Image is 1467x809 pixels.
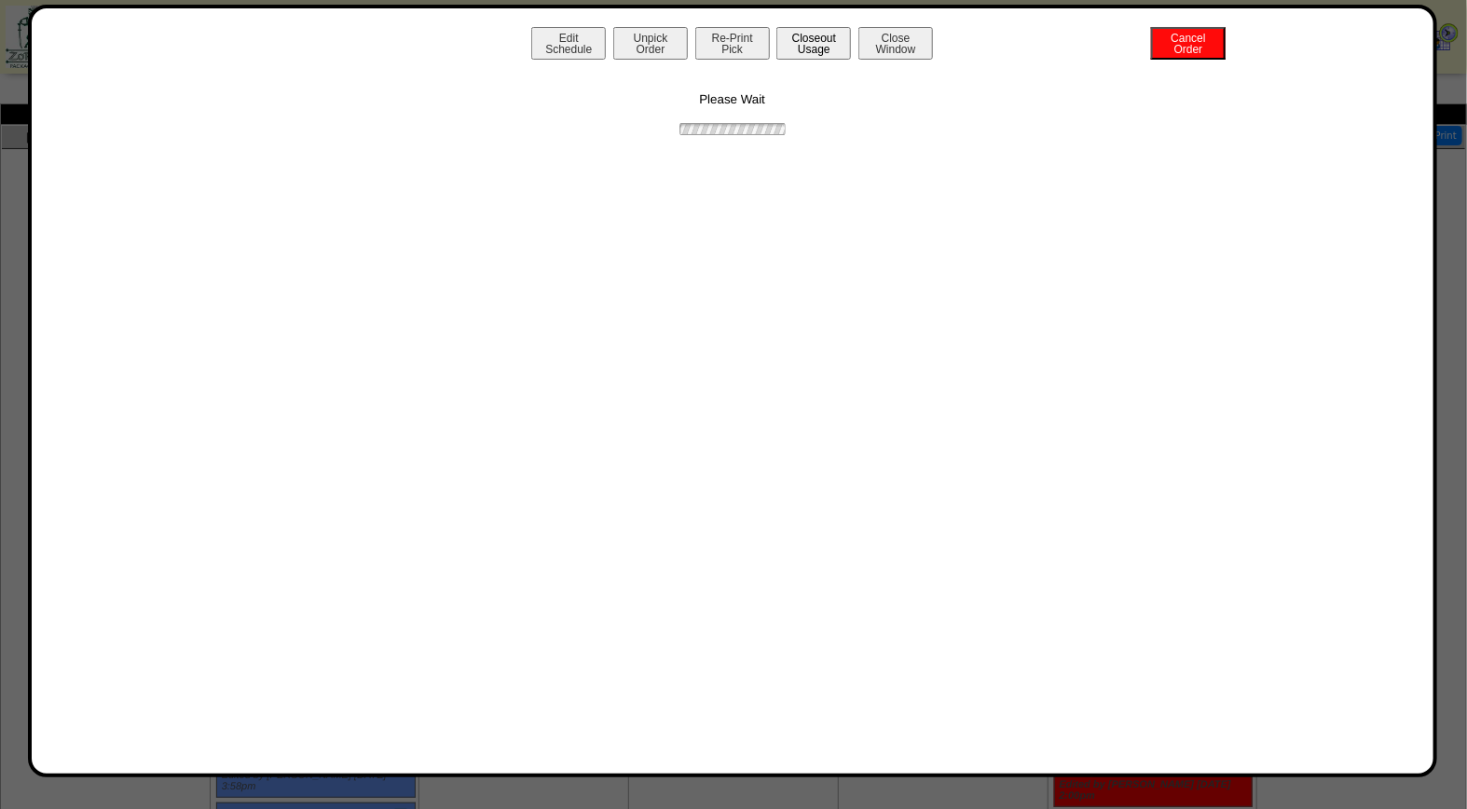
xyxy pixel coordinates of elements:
[1151,27,1226,60] button: CancelOrder
[531,27,606,60] button: EditSchedule
[613,27,688,60] button: UnpickOrder
[50,64,1415,138] div: Please Wait
[857,42,935,56] a: CloseWindow
[776,27,851,60] button: CloseoutUsage
[695,27,770,60] button: Re-PrintPick
[677,120,788,138] img: ajax-loader.gif
[858,27,933,60] button: CloseWindow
